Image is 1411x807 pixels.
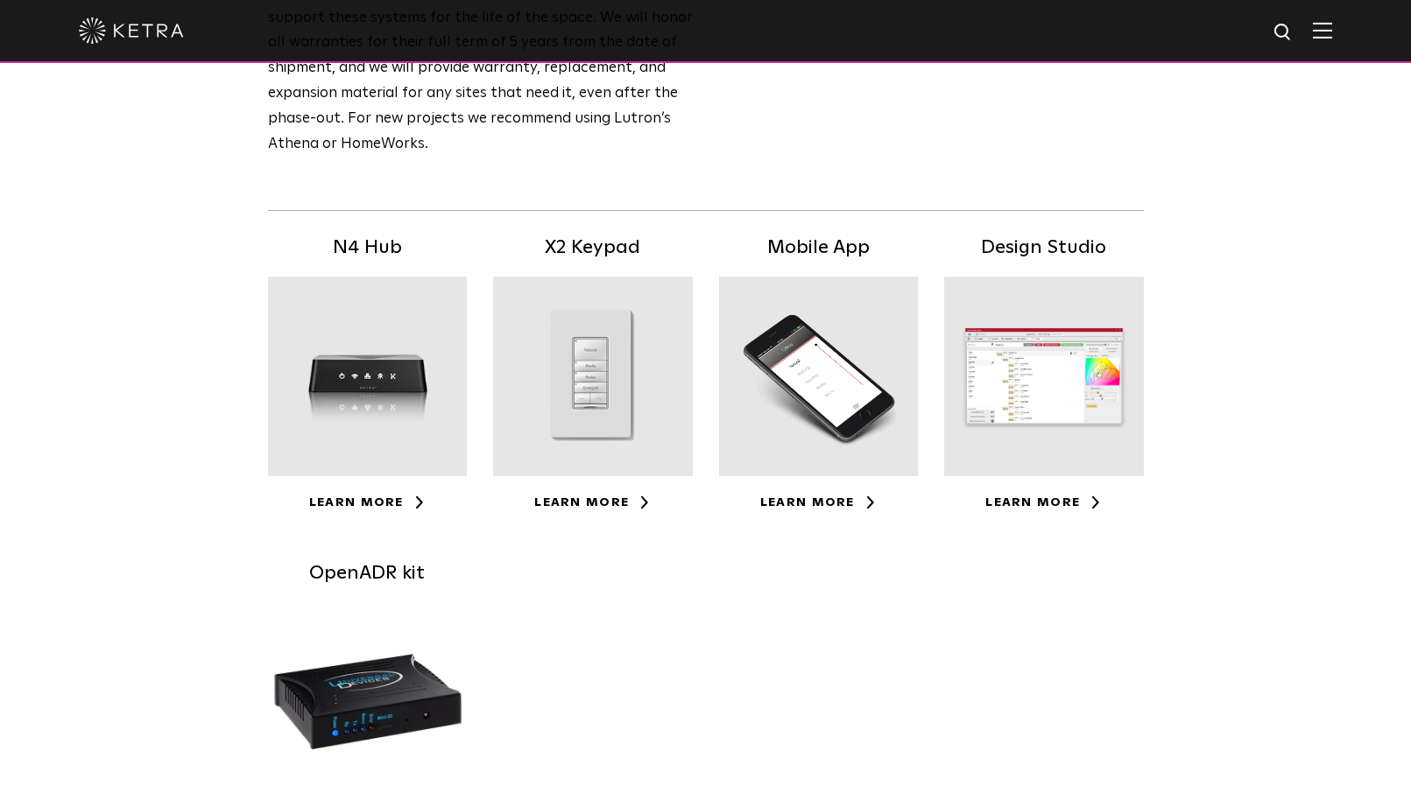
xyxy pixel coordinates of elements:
[1273,22,1295,44] img: search icon
[309,496,426,509] a: Learn More
[534,496,651,509] a: Learn More
[944,233,1144,263] h5: Design Studio
[79,18,184,44] img: ketra-logo-2019-white
[493,233,693,263] h5: X2 Keypad
[268,558,468,589] h5: OpenADR kit
[719,233,919,263] h5: Mobile App
[268,233,468,263] h5: N4 Hub
[1313,22,1332,39] img: Hamburger%20Nav.svg
[985,496,1102,509] a: Learn More
[760,496,877,509] a: Learn More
